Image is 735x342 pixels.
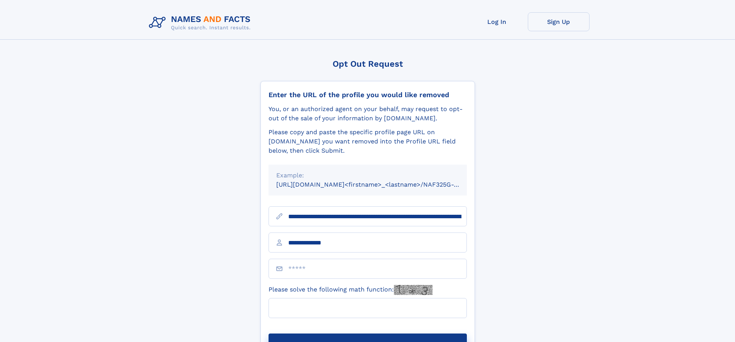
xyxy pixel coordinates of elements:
div: Example: [276,171,459,180]
a: Sign Up [528,12,590,31]
a: Log In [466,12,528,31]
div: Enter the URL of the profile you would like removed [269,91,467,99]
div: Please copy and paste the specific profile page URL on [DOMAIN_NAME] you want removed into the Pr... [269,128,467,155]
small: [URL][DOMAIN_NAME]<firstname>_<lastname>/NAF325G-xxxxxxxx [276,181,482,188]
div: Opt Out Request [260,59,475,69]
img: Logo Names and Facts [146,12,257,33]
div: You, or an authorized agent on your behalf, may request to opt-out of the sale of your informatio... [269,104,467,123]
label: Please solve the following math function: [269,285,433,295]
